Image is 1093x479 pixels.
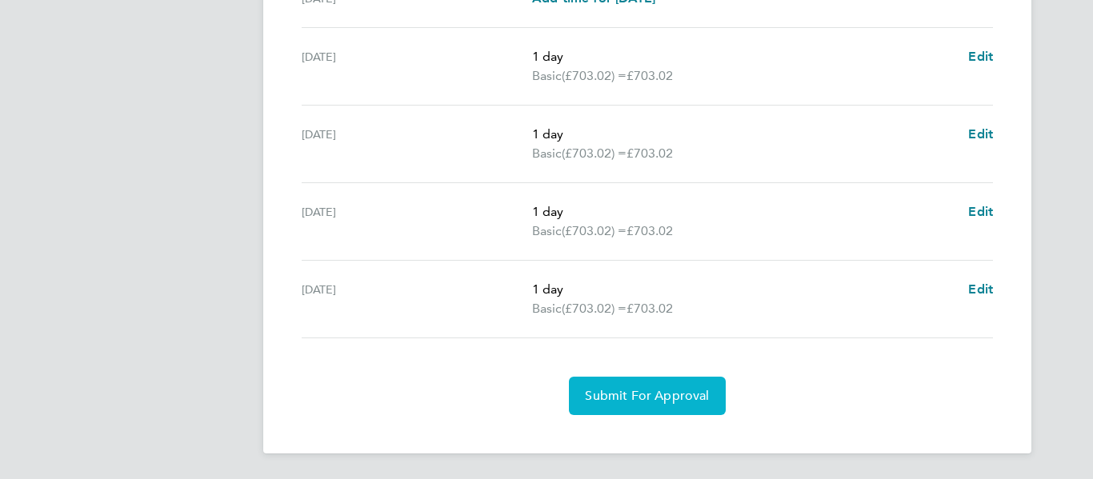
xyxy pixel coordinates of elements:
span: Basic [532,144,562,163]
span: £703.02 [627,146,673,161]
p: 1 day [532,280,955,299]
a: Edit [968,47,993,66]
span: Basic [532,222,562,241]
p: 1 day [532,125,955,144]
span: Basic [532,66,562,86]
span: £703.02 [627,223,673,238]
p: 1 day [532,47,955,66]
span: Edit [968,126,993,142]
a: Edit [968,125,993,144]
a: Edit [968,280,993,299]
span: (£703.02) = [562,223,627,238]
a: Edit [968,202,993,222]
p: 1 day [532,202,955,222]
span: (£703.02) = [562,68,627,83]
div: [DATE] [302,125,532,163]
span: (£703.02) = [562,146,627,161]
span: (£703.02) = [562,301,627,316]
span: Submit For Approval [585,388,709,404]
div: [DATE] [302,202,532,241]
span: Edit [968,281,993,297]
div: [DATE] [302,280,532,318]
span: Basic [532,299,562,318]
span: £703.02 [627,301,673,316]
span: Edit [968,49,993,64]
div: [DATE] [302,47,532,86]
button: Submit For Approval [569,377,725,415]
span: £703.02 [627,68,673,83]
span: Edit [968,204,993,219]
